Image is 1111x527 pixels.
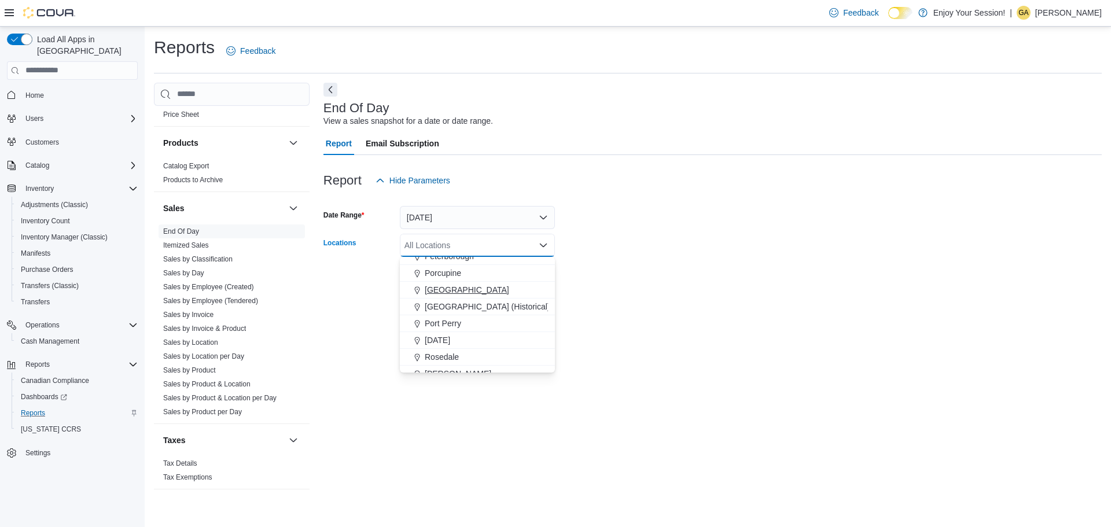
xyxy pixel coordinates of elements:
[286,433,300,447] button: Taxes
[163,241,209,249] a: Itemized Sales
[1017,6,1031,20] div: George Andonian
[154,36,215,59] h1: Reports
[16,246,138,260] span: Manifests
[400,349,555,366] button: Rosedale
[323,115,493,127] div: View a sales snapshot for a date or date range.
[400,282,555,298] button: [GEOGRAPHIC_DATA]
[16,230,138,244] span: Inventory Manager (Classic)
[25,161,49,170] span: Catalog
[163,283,254,291] a: Sales by Employee (Created)
[21,318,138,332] span: Operations
[21,392,67,401] span: Dashboards
[16,230,112,244] a: Inventory Manager (Classic)
[1035,6,1102,20] p: [PERSON_NAME]
[400,265,555,282] button: Porcupine
[163,459,197,467] a: Tax Details
[163,175,223,185] span: Products to Archive
[12,373,142,389] button: Canadian Compliance
[240,45,275,57] span: Feedback
[2,134,142,150] button: Customers
[21,112,48,126] button: Users
[163,297,258,305] a: Sales by Employee (Tendered)
[163,473,212,481] a: Tax Exemptions
[163,110,199,119] span: Price Sheet
[400,248,555,265] button: Peterborough
[21,376,89,385] span: Canadian Compliance
[163,352,244,360] a: Sales by Location per Day
[21,216,70,226] span: Inventory Count
[163,282,254,292] span: Sales by Employee (Created)
[425,351,459,363] span: Rosedale
[21,358,138,371] span: Reports
[371,169,455,192] button: Hide Parameters
[21,297,50,307] span: Transfers
[163,325,246,333] a: Sales by Invoice & Product
[16,246,55,260] a: Manifests
[163,393,277,403] span: Sales by Product & Location per Day
[16,214,138,228] span: Inventory Count
[12,278,142,294] button: Transfers (Classic)
[163,338,218,347] a: Sales by Location
[12,333,142,349] button: Cash Management
[32,34,138,57] span: Load All Apps in [GEOGRAPHIC_DATA]
[323,211,365,220] label: Date Range
[21,358,54,371] button: Reports
[163,255,233,263] a: Sales by Classification
[2,87,142,104] button: Home
[16,279,83,293] a: Transfers (Classic)
[163,311,214,319] a: Sales by Invoice
[7,82,138,492] nav: Complex example
[163,434,186,446] h3: Taxes
[286,201,300,215] button: Sales
[16,374,138,388] span: Canadian Compliance
[163,137,198,149] h3: Products
[163,269,204,277] a: Sales by Day
[16,295,138,309] span: Transfers
[21,446,55,460] a: Settings
[163,241,209,250] span: Itemized Sales
[25,91,44,100] span: Home
[16,406,138,420] span: Reports
[2,157,142,174] button: Catalog
[12,389,142,405] a: Dashboards
[400,298,555,315] button: [GEOGRAPHIC_DATA] (Historical)
[16,279,138,293] span: Transfers (Classic)
[323,174,362,187] h3: Report
[2,444,142,461] button: Settings
[154,159,310,191] div: Products
[366,132,439,155] span: Email Subscription
[163,407,242,417] span: Sales by Product per Day
[163,255,233,264] span: Sales by Classification
[1010,6,1012,20] p: |
[21,265,73,274] span: Purchase Orders
[154,224,310,423] div: Sales
[843,7,878,19] span: Feedback
[21,200,88,209] span: Adjustments (Classic)
[888,19,889,20] span: Dark Mode
[16,198,93,212] a: Adjustments (Classic)
[16,295,54,309] a: Transfers
[163,137,284,149] button: Products
[16,214,75,228] a: Inventory Count
[163,473,212,482] span: Tax Exemptions
[425,368,491,379] span: [PERSON_NAME]
[21,88,138,102] span: Home
[21,159,54,172] button: Catalog
[2,356,142,373] button: Reports
[825,1,883,24] a: Feedback
[12,197,142,213] button: Adjustments (Classic)
[16,390,72,404] a: Dashboards
[21,337,79,346] span: Cash Management
[163,394,277,402] a: Sales by Product & Location per Day
[163,227,199,235] a: End Of Day
[12,405,142,421] button: Reports
[12,294,142,310] button: Transfers
[25,360,50,369] span: Reports
[323,83,337,97] button: Next
[25,184,54,193] span: Inventory
[425,267,461,279] span: Porcupine
[16,406,50,420] a: Reports
[16,422,86,436] a: [US_STATE] CCRS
